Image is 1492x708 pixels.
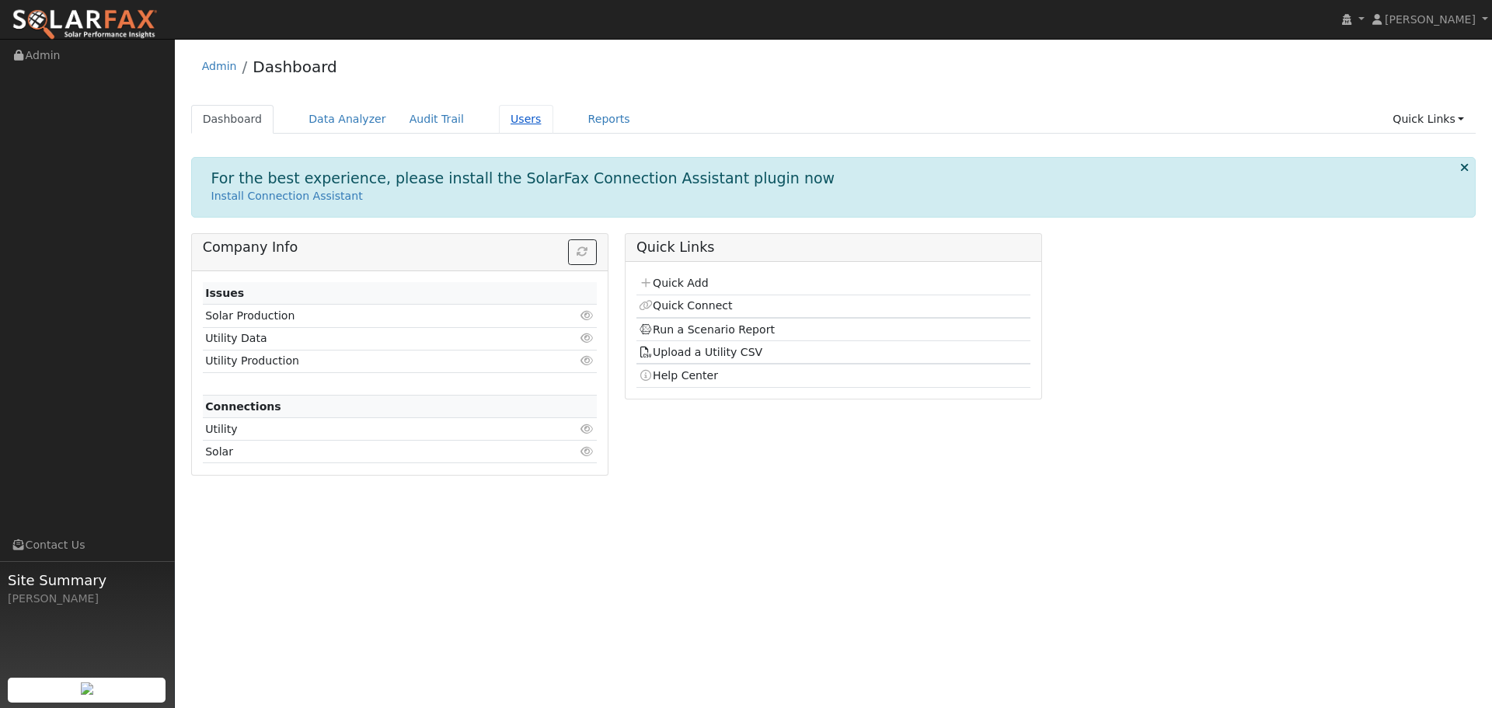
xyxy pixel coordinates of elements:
[398,105,476,134] a: Audit Trail
[211,190,363,202] a: Install Connection Assistant
[639,346,762,358] a: Upload a Utility CSV
[203,327,533,350] td: Utility Data
[1381,105,1476,134] a: Quick Links
[205,400,281,413] strong: Connections
[205,287,244,299] strong: Issues
[211,169,835,187] h1: For the best experience, please install the SolarFax Connection Assistant plugin now
[203,441,533,463] td: Solar
[1385,13,1476,26] span: [PERSON_NAME]
[203,305,533,327] td: Solar Production
[580,310,594,321] i: Click to view
[499,105,553,134] a: Users
[81,682,93,695] img: retrieve
[203,239,597,256] h5: Company Info
[577,105,642,134] a: Reports
[8,570,166,591] span: Site Summary
[191,105,274,134] a: Dashboard
[8,591,166,607] div: [PERSON_NAME]
[636,239,1030,256] h5: Quick Links
[639,277,708,289] a: Quick Add
[203,418,533,441] td: Utility
[12,9,158,41] img: SolarFax
[580,446,594,457] i: Click to view
[639,369,718,382] a: Help Center
[203,350,533,372] td: Utility Production
[580,355,594,366] i: Click to view
[253,58,337,76] a: Dashboard
[297,105,398,134] a: Data Analyzer
[639,323,775,336] a: Run a Scenario Report
[202,60,237,72] a: Admin
[580,424,594,434] i: Click to view
[580,333,594,344] i: Click to view
[639,299,732,312] a: Quick Connect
